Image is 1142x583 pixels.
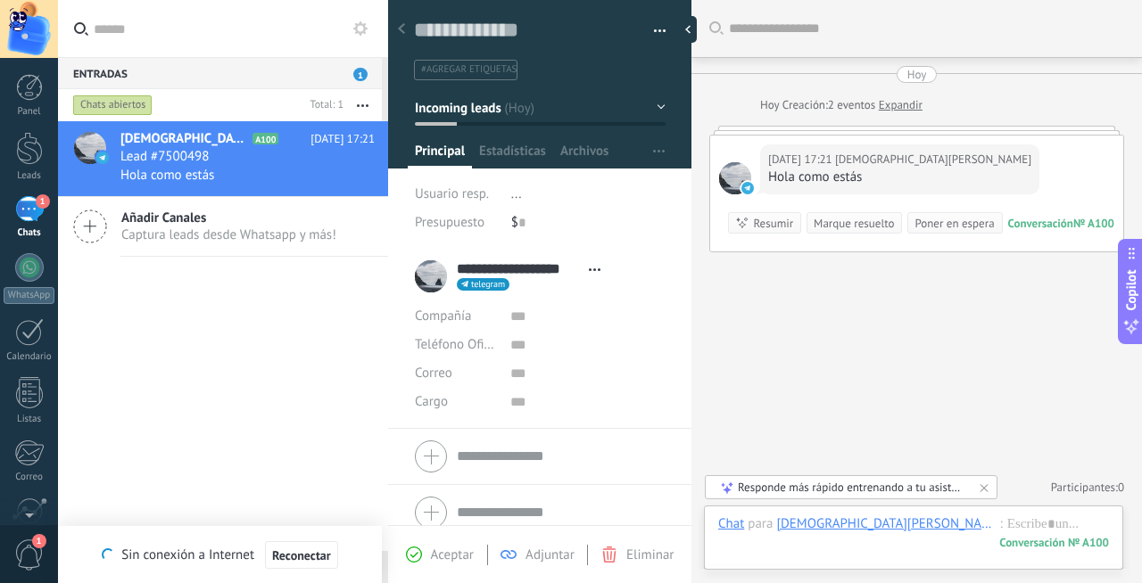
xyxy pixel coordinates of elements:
div: Hoy [907,66,927,83]
span: 2 eventos [828,96,875,114]
a: Participantes:0 [1051,480,1124,495]
div: [DATE] 17:21 [768,151,835,168]
div: $ [511,209,666,237]
div: Responde más rápido entrenando a tu asistente AI con tus fuentes de datos [738,480,966,495]
span: para [748,515,773,533]
div: WhatsApp [4,287,54,304]
div: Listas [4,414,55,425]
span: Hola como estás [120,167,214,184]
span: Christian Hernandez [835,151,1031,168]
div: Creación: [760,96,923,114]
div: Calendario [4,351,55,363]
div: Hola como estás [768,168,1031,186]
span: Copilot [1122,270,1140,311]
span: 0 [1118,480,1124,495]
div: Ocultar [679,16,697,43]
div: Panel [4,106,55,118]
a: Expandir [879,96,923,114]
div: Conversación [1008,216,1073,231]
img: icon [96,152,109,164]
button: Teléfono Oficina [415,331,497,359]
span: Correo [415,365,452,382]
div: Presupuesto [415,209,498,237]
span: Archivos [560,143,608,168]
span: telegram [471,280,505,289]
div: № A100 [1073,216,1114,231]
div: Compañía [415,302,497,331]
span: Cargo [415,395,448,408]
div: Correo [4,472,55,483]
div: Total: 1 [303,96,343,114]
span: #agregar etiquetas [421,63,517,76]
span: Añadir Canales [121,209,336,226]
div: Poner en espera [914,215,994,232]
span: Lead #7500498 [120,148,209,166]
button: Reconectar [265,541,338,570]
div: Entradas [58,57,382,89]
div: Cargo [415,388,497,416]
span: Reconectar [272,549,331,562]
a: avataricon[DEMOGRAPHIC_DATA][PERSON_NAME]A100[DATE] 17:21Lead #7500498Hola como estás [58,121,388,196]
div: Chats [4,227,55,239]
span: ... [511,185,522,202]
div: Sin conexión a Internet [102,540,337,570]
div: 100 [999,535,1109,550]
div: Christian Hernandez [776,515,999,531]
span: [DEMOGRAPHIC_DATA][PERSON_NAME] [120,130,249,148]
span: Teléfono Oficina [415,336,508,353]
div: Resumir [753,215,793,232]
span: Usuario resp. [415,185,489,202]
span: : [999,515,1002,533]
button: Más [343,89,382,121]
span: 1 [36,194,50,209]
span: Principal [415,143,465,168]
div: Chats abiertos [73,94,153,116]
div: Leads [4,170,55,182]
span: Aceptar [431,546,474,563]
span: Christian Hernandez [719,162,751,194]
span: 1 [32,534,46,548]
span: Estadísticas [479,143,546,168]
span: Eliminar [626,546,674,563]
div: Marque resuelto [814,215,894,232]
span: [DATE] 17:21 [310,130,375,148]
span: Adjuntar [525,546,575,563]
button: Correo [415,359,452,388]
img: telegram-sm.svg [741,182,754,194]
span: Presupuesto [415,214,484,231]
span: A100 [252,133,278,144]
span: Captura leads desde Whatsapp y más! [121,226,336,243]
div: Usuario resp. [415,180,498,209]
div: Hoy [760,96,782,114]
span: 1 [353,68,368,81]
